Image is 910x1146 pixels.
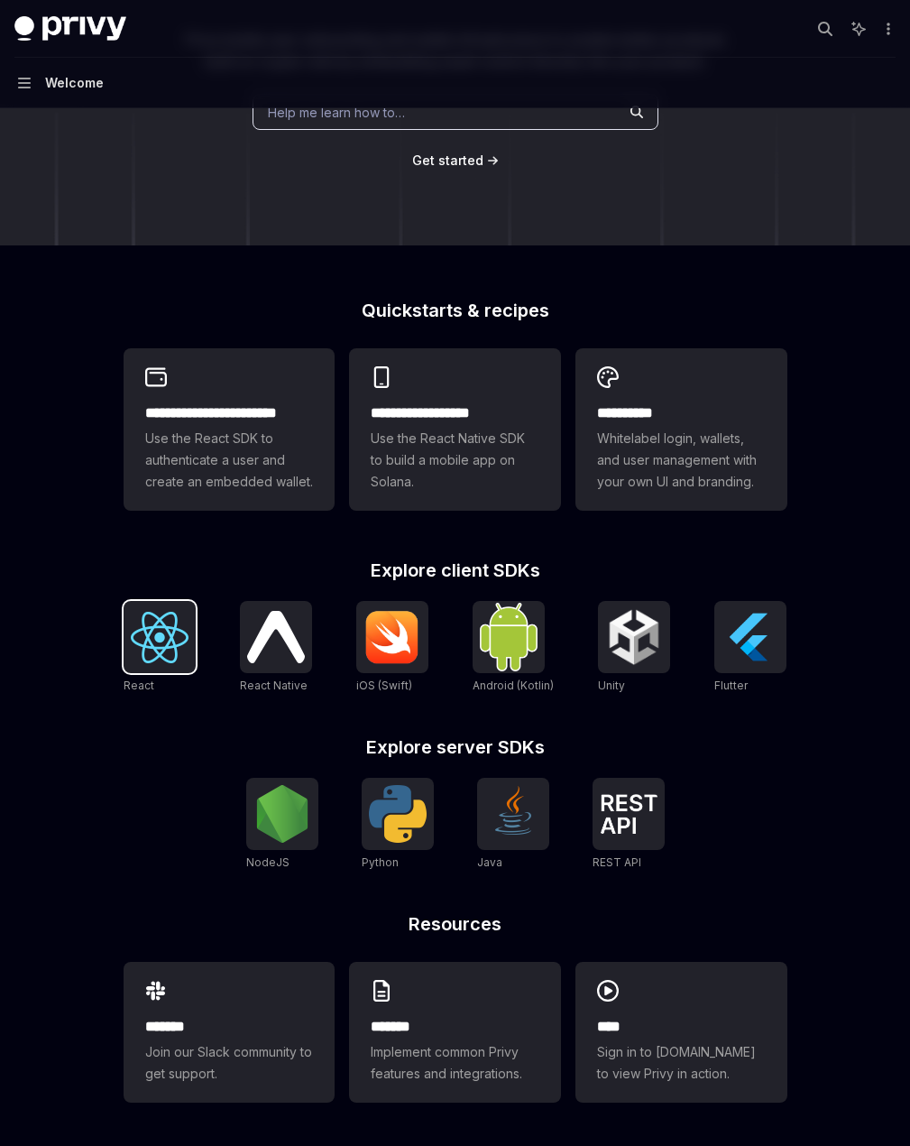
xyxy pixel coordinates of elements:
[371,1041,539,1085] span: Implement common Privy features and integrations.
[600,794,657,834] img: REST API
[124,601,196,695] a: ReactReact
[131,612,188,663] img: React
[240,601,312,695] a: React NativeReact Native
[473,601,554,695] a: Android (Kotlin)Android (Kotlin)
[480,603,538,670] img: Android (Kotlin)
[598,601,670,695] a: UnityUnity
[412,152,483,170] a: Get started
[14,16,126,42] img: dark logo
[597,1041,766,1085] span: Sign in to [DOMAIN_NAME] to view Privy in action.
[145,428,314,493] span: Use the React SDK to authenticate a user and create an embedded wallet.
[371,428,539,493] span: Use the React Native SDK to build a mobile app on Solana.
[477,778,549,872] a: JavaJava
[593,855,641,869] span: REST API
[246,778,318,872] a: NodeJSNodeJS
[484,785,542,843] img: Java
[473,679,554,692] span: Android (Kotlin)
[598,679,625,692] span: Unity
[362,778,434,872] a: PythonPython
[45,72,104,94] div: Welcome
[253,785,311,843] img: NodeJS
[124,679,154,692] span: React
[575,348,787,511] a: **** *****Whitelabel login, wallets, and user management with your own UI and branding.
[714,601,786,695] a: FlutterFlutter
[124,962,336,1103] a: **** **Join our Slack community to get support.
[247,611,305,662] img: React Native
[369,785,427,843] img: Python
[412,152,483,168] span: Get started
[575,962,787,1103] a: ****Sign in to [DOMAIN_NAME] to view Privy in action.
[124,915,787,933] h2: Resources
[124,301,787,319] h2: Quickstarts & recipes
[593,778,665,872] a: REST APIREST API
[363,610,421,664] img: iOS (Swift)
[349,348,561,511] a: **** **** **** ***Use the React Native SDK to build a mobile app on Solana.
[268,103,405,122] span: Help me learn how to…
[362,855,399,869] span: Python
[597,428,766,493] span: Whitelabel login, wallets, and user management with your own UI and branding.
[124,738,787,756] h2: Explore server SDKs
[356,601,428,695] a: iOS (Swift)iOS (Swift)
[349,962,561,1103] a: **** **Implement common Privy features and integrations.
[722,608,779,666] img: Flutter
[246,855,290,869] span: NodeJS
[878,16,896,42] button: More actions
[124,561,787,579] h2: Explore client SDKs
[477,855,502,869] span: Java
[145,1041,314,1085] span: Join our Slack community to get support.
[605,608,663,666] img: Unity
[356,679,412,692] span: iOS (Swift)
[714,679,748,692] span: Flutter
[240,679,308,692] span: React Native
